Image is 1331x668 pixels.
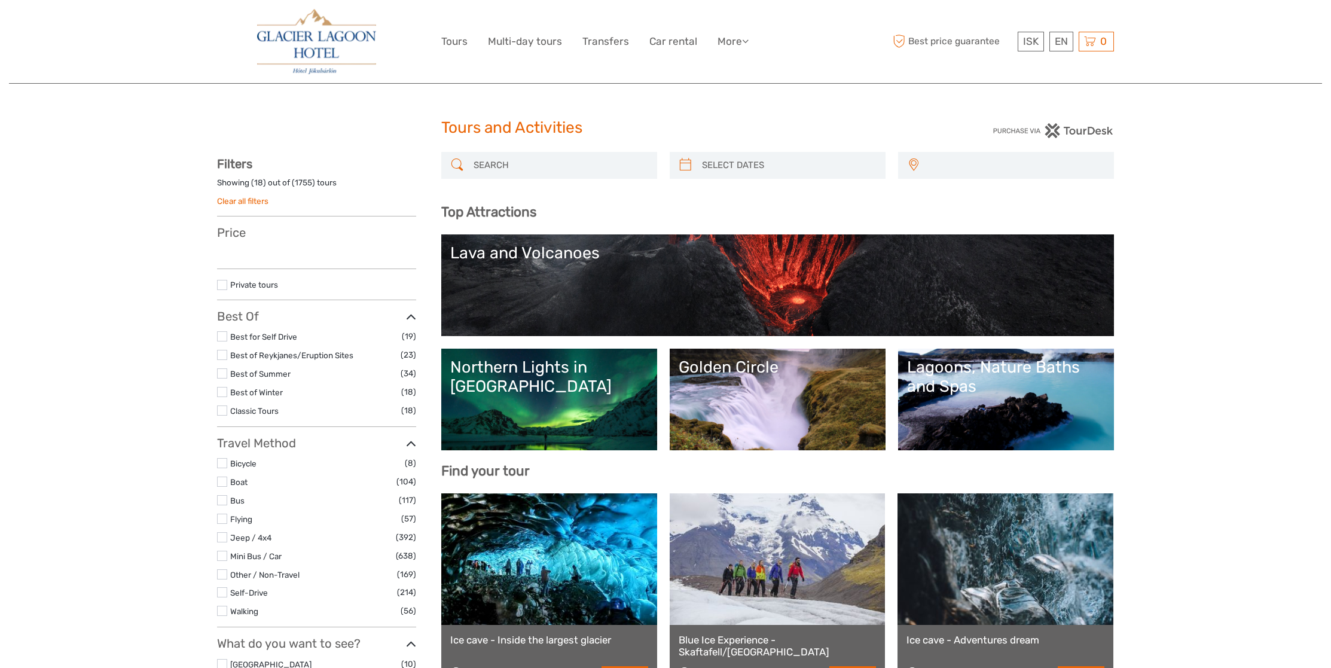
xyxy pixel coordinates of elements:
span: (56) [401,604,416,618]
a: Lava and Volcanoes [450,243,1105,327]
b: Top Attractions [441,204,536,220]
label: 1755 [295,177,312,188]
span: (104) [396,475,416,489]
input: SEARCH [469,155,651,176]
div: Lava and Volcanoes [450,243,1105,263]
div: EN [1049,32,1073,51]
span: Best price guarantee [890,32,1015,51]
a: More [718,33,749,50]
a: Ice cave - Adventures dream [906,634,1104,646]
a: Best of Winter [230,388,283,397]
b: Find your tour [441,463,530,479]
img: PurchaseViaTourDesk.png [993,123,1114,138]
h3: Price [217,225,416,240]
span: (18) [401,404,416,417]
div: Lagoons, Nature Baths and Spas [907,358,1105,396]
a: Lagoons, Nature Baths and Spas [907,358,1105,441]
a: Golden Circle [679,358,877,441]
a: Tours [441,33,468,50]
span: (392) [396,530,416,544]
div: Northern Lights in [GEOGRAPHIC_DATA] [450,358,648,396]
input: SELECT DATES [697,155,880,176]
a: Self-Drive [230,588,268,597]
span: (117) [399,493,416,507]
a: Jeep / 4x4 [230,533,271,542]
span: (57) [401,512,416,526]
a: Mini Bus / Car [230,551,282,561]
div: Golden Circle [679,358,877,377]
a: Best of Reykjanes/Eruption Sites [230,350,353,360]
h1: Tours and Activities [441,118,890,138]
a: Best of Summer [230,369,291,379]
span: (34) [401,367,416,380]
span: ISK [1023,35,1039,47]
a: Northern Lights in [GEOGRAPHIC_DATA] [450,358,648,441]
a: Walking [230,606,258,616]
a: Bus [230,496,245,505]
a: Boat [230,477,248,487]
a: Classic Tours [230,406,279,416]
span: (214) [397,585,416,599]
a: Blue Ice Experience - Skaftafell/[GEOGRAPHIC_DATA] [679,634,877,658]
a: Other / Non-Travel [230,570,300,579]
a: Bicycle [230,459,257,468]
strong: Filters [217,157,252,171]
a: Ice cave - Inside the largest glacier [450,634,648,646]
h3: What do you want to see? [217,636,416,651]
a: Clear all filters [217,196,268,206]
label: 18 [254,177,263,188]
a: Flying [230,514,252,524]
span: (169) [397,568,416,581]
span: 0 [1098,35,1109,47]
a: Multi-day tours [488,33,562,50]
a: Car rental [649,33,697,50]
span: (18) [401,385,416,399]
a: Transfers [582,33,629,50]
span: (19) [402,330,416,343]
h3: Best Of [217,309,416,324]
a: Private tours [230,280,278,289]
img: 2790-86ba44ba-e5e5-4a53-8ab7-28051417b7bc_logo_big.jpg [257,9,376,74]
span: (8) [405,456,416,470]
span: (23) [401,348,416,362]
h3: Travel Method [217,436,416,450]
div: Showing ( ) out of ( ) tours [217,177,416,196]
a: Best for Self Drive [230,332,297,341]
span: (638) [396,549,416,563]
